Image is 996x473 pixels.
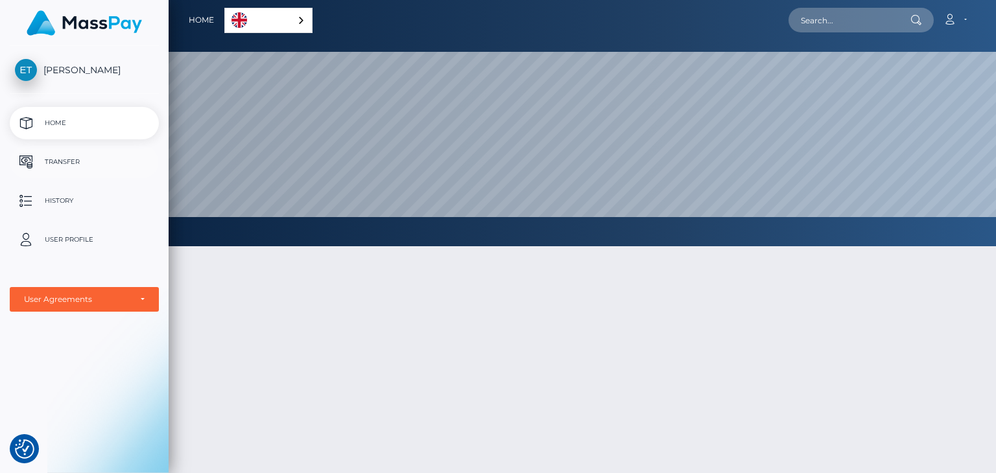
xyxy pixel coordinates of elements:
p: History [15,191,154,211]
img: MassPay [27,10,142,36]
a: English [225,8,312,32]
p: User Profile [15,230,154,249]
p: Home [15,113,154,133]
div: Language [224,8,313,33]
a: User Profile [10,224,159,256]
p: Transfer [15,152,154,172]
aside: Language selected: English [224,8,313,33]
span: [PERSON_NAME] [10,64,159,76]
button: Consent Preferences [15,439,34,459]
a: History [10,185,159,217]
a: Transfer [10,146,159,178]
div: User Agreements [24,294,130,305]
input: Search... [788,8,910,32]
button: User Agreements [10,287,159,312]
a: Home [10,107,159,139]
img: Revisit consent button [15,439,34,459]
a: Home [189,6,214,34]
